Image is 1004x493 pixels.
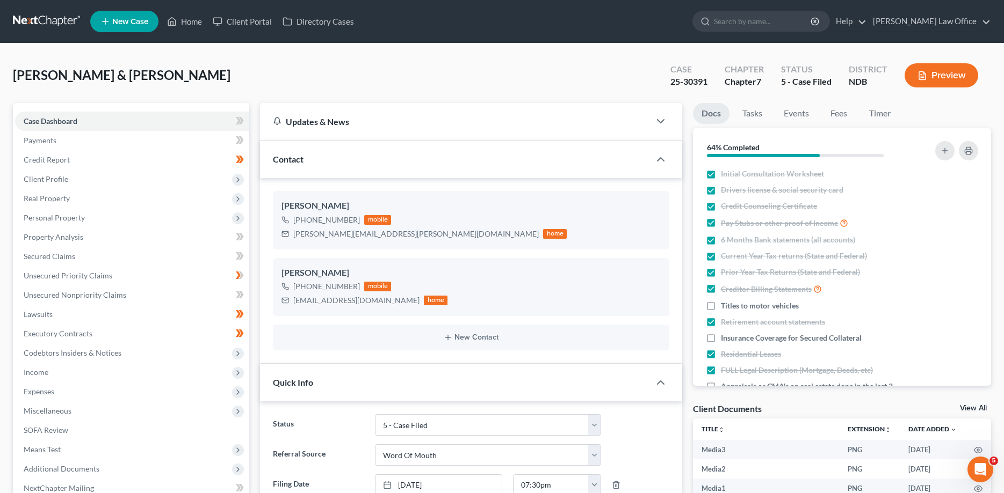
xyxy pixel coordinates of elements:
[967,457,993,482] iframe: Intercom live chat
[885,426,891,433] i: unfold_more
[721,185,843,195] span: Drivers license & social security card
[24,310,53,319] span: Lawsuits
[15,112,249,131] a: Case Dashboard
[24,445,61,454] span: Means Test
[693,459,839,479] td: Media2
[693,103,729,124] a: Docs
[24,329,92,338] span: Executory Contracts
[24,425,68,435] span: SOFA Review
[861,103,899,124] a: Timer
[721,333,862,343] span: Insurance Coverage for Secured Collateral
[721,300,799,311] span: Titles to motor vehicles
[15,131,249,150] a: Payments
[15,285,249,305] a: Unsecured Nonpriority Claims
[277,12,359,31] a: Directory Cases
[849,63,887,76] div: District
[273,154,304,164] span: Contact
[839,440,900,459] td: PNG
[162,12,207,31] a: Home
[721,251,867,261] span: Current Year Tax returns (State and Federal)
[364,215,391,225] div: mobile
[207,12,277,31] a: Client Portal
[24,213,85,222] span: Personal Property
[960,404,987,412] a: View All
[15,266,249,285] a: Unsecured Priority Claims
[293,295,420,306] div: [EMAIL_ADDRESS][DOMAIN_NAME]
[849,76,887,88] div: NDB
[15,247,249,266] a: Secured Claims
[24,136,56,145] span: Payments
[830,12,866,31] a: Help
[24,271,112,280] span: Unsecured Priority Claims
[281,200,660,212] div: [PERSON_NAME]
[721,218,838,229] span: Pay Stubs or other proof of Income
[293,215,360,225] div: [PHONE_NUMBER]
[13,67,230,83] span: [PERSON_NAME] & [PERSON_NAME]
[273,377,313,387] span: Quick Info
[868,12,991,31] a: [PERSON_NAME] Law Office
[721,349,781,359] span: Residential Leases
[364,282,391,291] div: mobile
[15,227,249,247] a: Property Analysis
[718,426,725,433] i: unfold_more
[24,464,99,473] span: Additional Documents
[24,367,48,377] span: Income
[721,284,812,295] span: Creditor Billing Statements
[24,174,68,183] span: Client Profile
[900,440,965,459] td: [DATE]
[268,414,369,436] label: Status
[24,348,121,357] span: Codebtors Insiders & Notices
[721,234,855,245] span: 6 Months Bank statements (all accounts)
[293,281,360,292] div: [PHONE_NUMBER]
[989,457,998,465] span: 5
[670,76,707,88] div: 25-30391
[905,63,978,87] button: Preview
[543,229,567,239] div: home
[721,317,825,327] span: Retirement account statements
[725,76,764,88] div: Chapter
[15,324,249,343] a: Executory Contracts
[721,381,907,402] span: Appraisals or CMA's on real estate done in the last 3 years OR required by attorney
[721,365,873,376] span: FULL Legal Description (Mortgage, Deeds, etc)
[281,333,660,342] button: New Contact
[781,63,832,76] div: Status
[112,18,148,26] span: New Case
[950,426,957,433] i: expand_more
[24,232,83,241] span: Property Analysis
[900,459,965,479] td: [DATE]
[693,440,839,459] td: Media3
[822,103,856,124] a: Fees
[281,267,660,279] div: [PERSON_NAME]
[908,425,957,433] a: Date Added expand_more
[24,483,94,492] span: NextChapter Mailing
[24,116,77,126] span: Case Dashboard
[293,229,539,239] div: [PERSON_NAME][EMAIL_ADDRESS][PERSON_NAME][DOMAIN_NAME]
[15,305,249,324] a: Lawsuits
[707,143,760,152] strong: 64% Completed
[693,403,762,414] div: Client Documents
[839,459,900,479] td: PNG
[24,194,70,203] span: Real Property
[273,116,637,127] div: Updates & News
[24,290,126,299] span: Unsecured Nonpriority Claims
[714,11,812,31] input: Search by name...
[734,103,771,124] a: Tasks
[15,421,249,440] a: SOFA Review
[721,201,817,211] span: Credit Counseling Certificate
[24,252,75,261] span: Secured Claims
[424,296,447,305] div: home
[24,387,54,396] span: Expenses
[721,168,824,179] span: Initial Consultation Worksheet
[781,76,832,88] div: 5 - Case Filed
[15,150,249,170] a: Credit Report
[775,103,818,124] a: Events
[24,155,70,164] span: Credit Report
[721,267,860,277] span: Prior Year Tax Returns (State and Federal)
[848,425,891,433] a: Extensionunfold_more
[24,406,71,415] span: Miscellaneous
[725,63,764,76] div: Chapter
[670,63,707,76] div: Case
[756,76,761,86] span: 7
[702,425,725,433] a: Titleunfold_more
[268,444,369,466] label: Referral Source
